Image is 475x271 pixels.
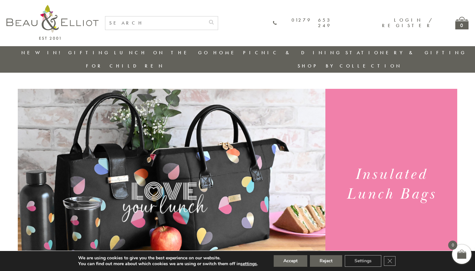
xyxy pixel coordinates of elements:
a: New in! [21,49,65,56]
h1: Insulated Lunch Bags [333,165,449,204]
a: Login / Register [382,17,433,29]
input: SEARCH [105,16,205,30]
button: settings [240,261,257,267]
a: Lunch On The Go [114,49,210,56]
span: 0 [448,241,457,250]
p: You can find out more about which cookies we are using or switch them off in . [78,261,258,267]
a: Gifting [68,49,110,56]
a: Picnic & Dining [243,49,342,56]
img: logo [6,5,99,40]
a: Stationery & Gifting [345,49,467,56]
a: Shop by collection [298,63,402,69]
button: Accept [274,255,307,267]
a: 0 [455,17,469,29]
a: Home [213,49,239,56]
p: We are using cookies to give you the best experience on our website. [78,255,258,261]
button: Settings [345,255,381,267]
a: 01279 653 249 [273,17,332,29]
button: Reject [310,255,342,267]
a: For Children [86,63,164,69]
button: Close GDPR Cookie Banner [384,256,396,266]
